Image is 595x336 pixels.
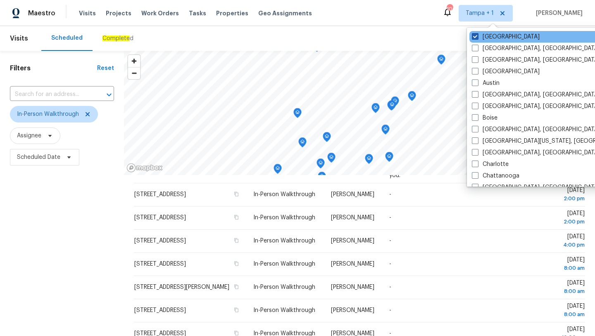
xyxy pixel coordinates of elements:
span: [PERSON_NAME] [331,307,374,313]
div: 2:00 pm [525,194,585,203]
h1: Filters [10,64,97,72]
span: [PERSON_NAME] [533,9,583,17]
span: [STREET_ADDRESS] [134,192,186,197]
div: 2:00 pm [525,218,585,226]
button: Copy Address [233,214,240,221]
span: [DATE] [525,234,585,249]
span: [STREET_ADDRESS][PERSON_NAME] [134,284,229,290]
div: 8:00 am [525,310,585,319]
span: [STREET_ADDRESS] [134,238,186,244]
label: Charlotte [472,160,509,168]
div: 4:00 pm [525,241,585,249]
div: d [102,34,133,43]
span: - [389,215,391,221]
span: [DATE] [525,303,585,319]
span: - [389,284,391,290]
span: [STREET_ADDRESS] [134,215,186,221]
div: Map marker [274,164,282,177]
div: 100 [447,5,452,13]
span: [DATE] [525,211,585,226]
span: Geo Assignments [258,9,312,17]
button: Copy Address [233,190,240,198]
span: [STREET_ADDRESS] [134,261,186,267]
span: In-Person Walkthrough [253,261,315,267]
button: Copy Address [233,237,240,244]
span: Projects [106,9,131,17]
ah_el_jm_1744037177693: Complete [102,36,130,41]
div: Map marker [391,96,399,109]
div: Reset [97,64,114,72]
span: In-Person Walkthrough [253,284,315,290]
input: Search for an address... [10,88,91,101]
span: Tampa + 1 [466,9,494,17]
button: Zoom out [128,67,140,79]
div: Map marker [437,55,445,67]
span: In-Person Walkthrough [253,192,315,197]
label: Austin [472,79,500,87]
span: - [389,192,391,197]
button: Open [103,89,115,101]
span: [PERSON_NAME] [331,238,374,244]
label: [GEOGRAPHIC_DATA] [472,33,540,41]
button: Zoom in [128,55,140,67]
span: - [389,307,391,313]
div: Map marker [371,103,380,116]
div: Map marker [381,125,390,137]
div: Map marker [408,91,416,104]
span: In-Person Walkthrough [253,238,315,244]
span: [DATE] [525,187,585,203]
span: [STREET_ADDRESS] [134,307,186,313]
div: 8:00 am [525,287,585,295]
span: - [389,238,391,244]
div: Map marker [298,137,307,150]
div: Map marker [365,154,373,167]
span: [PERSON_NAME] [331,215,374,221]
button: Copy Address [233,260,240,267]
span: Properties [216,9,248,17]
span: Assignee [17,132,41,140]
canvas: Map [124,51,595,175]
span: Visits [10,29,28,48]
span: Scheduled Date [17,153,60,161]
span: [PERSON_NAME] [331,284,374,290]
label: [GEOGRAPHIC_DATA] [472,67,540,76]
div: Map marker [323,132,331,145]
span: Tasks [189,10,206,16]
div: Map marker [327,153,336,166]
span: In-Person Walkthrough [17,110,79,118]
button: Copy Address [233,283,240,290]
span: Maestro [28,9,55,17]
button: Copy Address [233,306,240,314]
label: Chattanooga [472,172,519,180]
div: Map marker [317,158,325,171]
span: [PERSON_NAME] [331,192,374,197]
div: Map marker [385,152,393,165]
div: Scheduled [51,34,83,42]
span: Visits [79,9,96,17]
span: Work Orders [141,9,179,17]
span: In-Person Walkthrough [253,215,315,221]
span: [DATE] [525,257,585,272]
span: [PERSON_NAME] [331,261,374,267]
span: In-Person Walkthrough [253,307,315,313]
div: 8:00 am [525,264,585,272]
div: Map marker [293,108,302,121]
div: Map marker [318,172,326,185]
div: Map marker [387,101,395,113]
span: - [389,261,391,267]
span: [DATE] [525,280,585,295]
label: Boise [472,114,497,122]
a: Mapbox homepage [126,163,163,173]
div: Map marker [388,100,396,113]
